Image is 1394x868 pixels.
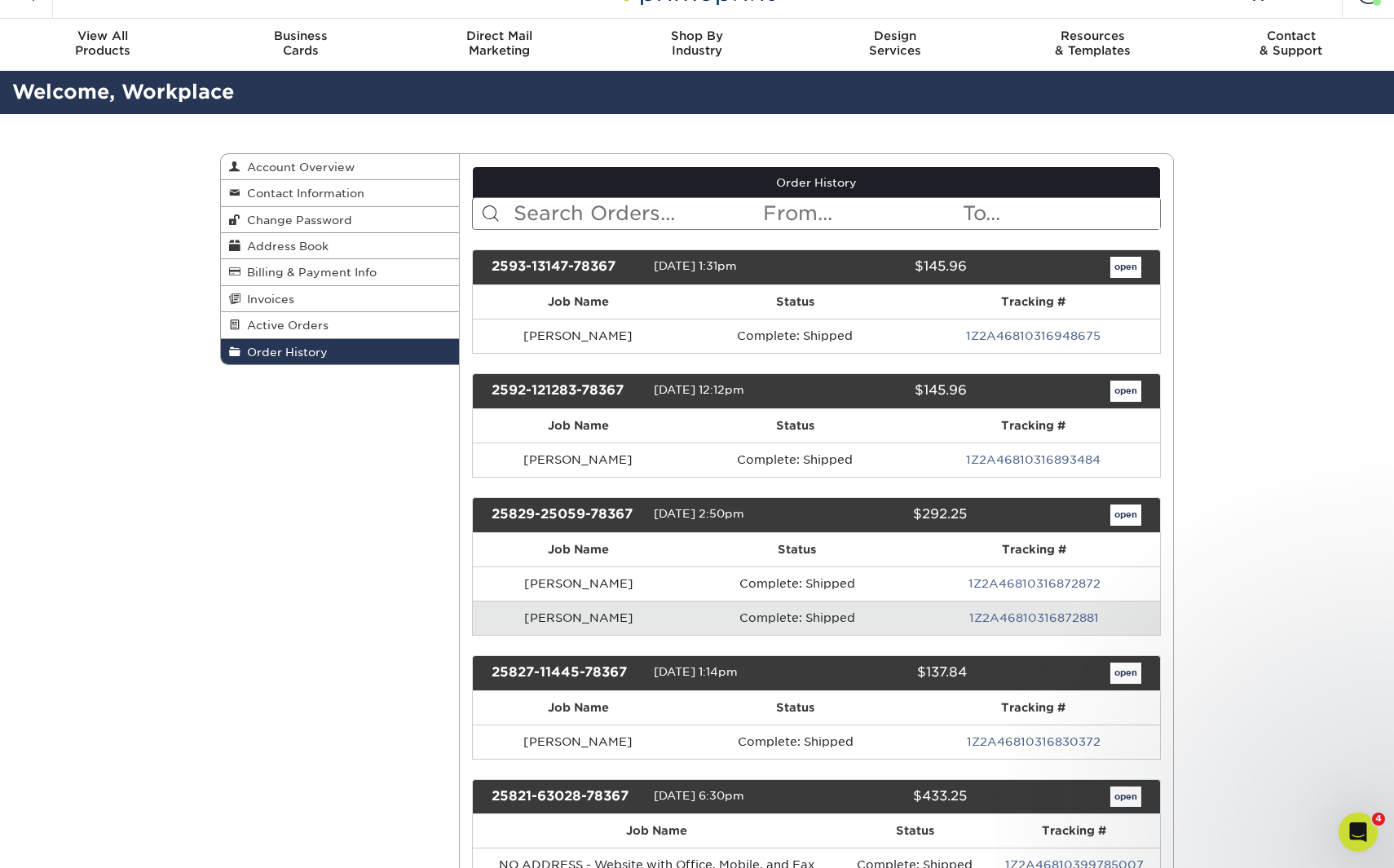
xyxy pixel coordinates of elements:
th: Job Name [473,285,684,319]
a: 1Z2A46810316830372 [967,735,1101,748]
td: Complete: Shipped [685,566,908,601]
a: Order History [221,339,459,364]
span: Order History [240,346,328,359]
span: View All [4,29,202,43]
th: Status [684,409,907,443]
div: 2593-13147-78367 [479,257,654,278]
div: 25821-63028-78367 [479,786,654,808]
th: Status [684,285,907,319]
th: Tracking # [907,691,1160,725]
a: open [1110,786,1141,808]
span: Address Book [240,240,329,253]
a: Shop ByIndustry [598,19,796,71]
td: Complete: Shipped [684,319,907,353]
div: Marketing [400,29,598,58]
span: Business [202,29,400,43]
span: Invoices [240,293,294,306]
input: Search Orders... [512,198,762,229]
div: 25827-11445-78367 [479,663,654,684]
a: 1Z2A46810316872881 [969,611,1099,624]
div: 2592-121283-78367 [479,381,654,402]
div: & Support [1192,29,1390,58]
span: Design [796,29,994,43]
th: Tracking # [988,814,1160,848]
a: Contact Information [221,180,459,206]
th: Tracking # [907,285,1161,319]
span: Direct Mail [400,29,598,43]
a: Address Book [221,233,459,259]
span: [DATE] 2:50pm [654,507,744,520]
th: Tracking # [907,409,1161,443]
a: Billing & Payment Info [221,259,459,285]
a: open [1110,381,1141,402]
a: 1Z2A46810316872872 [968,577,1101,590]
th: Status [684,691,907,725]
span: Resources [994,29,1192,43]
span: [DATE] 6:30pm [654,789,744,802]
div: $137.84 [804,663,978,684]
th: Job Name [473,814,842,848]
td: Complete: Shipped [684,725,907,759]
th: Status [841,814,988,848]
a: Contact& Support [1192,19,1390,71]
th: Tracking # [909,533,1160,566]
td: [PERSON_NAME] [473,601,686,635]
input: From... [761,198,960,229]
td: [PERSON_NAME] [473,566,686,601]
input: To... [961,198,1160,229]
th: Job Name [473,691,685,725]
div: Services [796,29,994,58]
a: DesignServices [796,19,994,71]
span: Change Password [240,214,352,227]
a: 1Z2A46810316893484 [966,453,1101,466]
div: & Templates [994,29,1192,58]
div: $145.96 [804,381,978,402]
span: Contact Information [240,187,364,200]
a: Direct MailMarketing [400,19,598,71]
td: Complete: Shipped [685,601,908,635]
td: [PERSON_NAME] [473,443,684,477]
iframe: Intercom live chat [1339,813,1378,852]
div: Cards [202,29,400,58]
div: Industry [598,29,796,58]
td: [PERSON_NAME] [473,319,684,353]
a: Resources& Templates [994,19,1192,71]
th: Status [685,533,908,566]
div: Products [4,29,202,58]
span: Contact [1192,29,1390,43]
span: Billing & Payment Info [240,266,377,279]
div: 25829-25059-78367 [479,504,654,526]
span: 4 [1372,813,1385,826]
span: Account Overview [240,161,355,174]
a: open [1110,257,1141,278]
a: Invoices [221,286,459,312]
a: open [1110,663,1141,684]
a: Change Password [221,207,459,233]
th: Job Name [473,533,686,566]
a: Account Overview [221,154,459,180]
a: Order History [473,167,1161,198]
a: View AllProducts [4,19,202,71]
div: $433.25 [804,786,978,808]
span: [DATE] 1:14pm [654,665,738,678]
span: Active Orders [240,319,329,332]
a: BusinessCards [202,19,400,71]
span: Shop By [598,29,796,43]
th: Job Name [473,409,684,443]
a: open [1110,504,1141,526]
span: [DATE] 12:12pm [654,383,744,396]
td: Complete: Shipped [684,443,907,477]
span: [DATE] 1:31pm [654,259,737,272]
div: $145.96 [804,257,978,278]
td: [PERSON_NAME] [473,725,685,759]
a: Active Orders [221,312,459,338]
div: $292.25 [804,504,978,526]
a: 1Z2A46810316948675 [966,329,1101,342]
